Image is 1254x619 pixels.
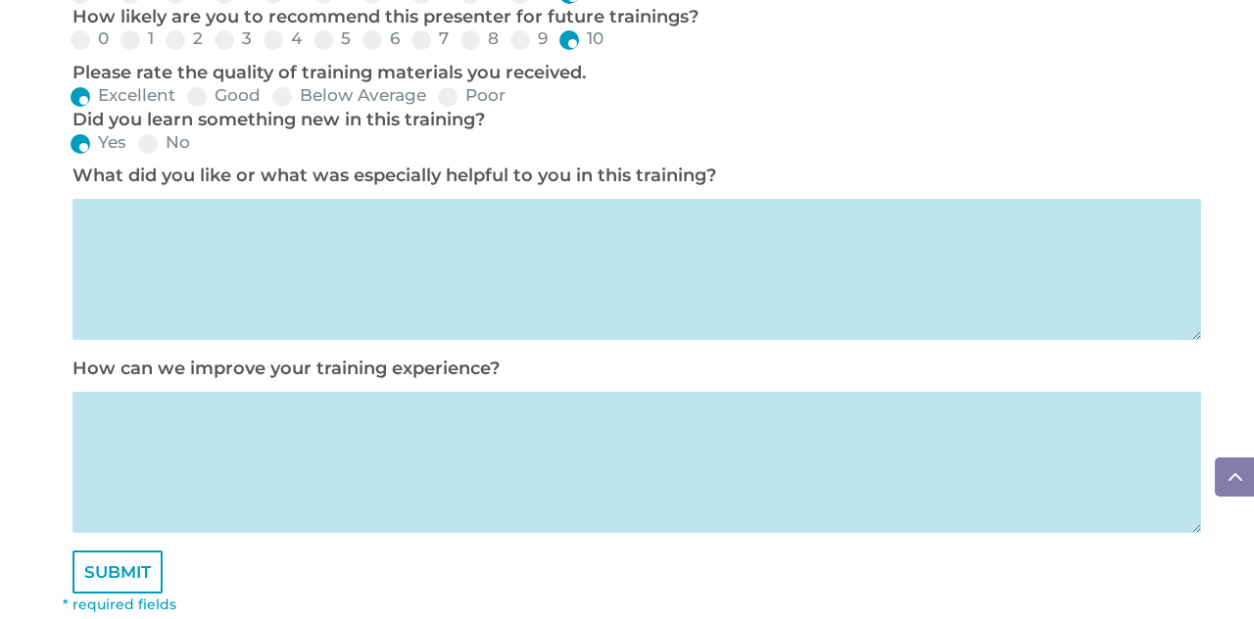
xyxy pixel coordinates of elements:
label: 9 [510,30,548,47]
label: Below Average [272,87,426,104]
label: 10 [559,30,603,47]
label: Good [187,87,261,104]
p: How likely are you to recommend this presenter for future trainings? [72,6,1191,29]
input: SUBMIT [72,550,163,594]
p: Please rate the quality of training materials you received. [72,62,1191,85]
label: 3 [215,30,252,47]
label: Excellent [71,87,175,104]
label: 6 [362,30,400,47]
label: 7 [411,30,449,47]
label: 2 [166,30,203,47]
label: What did you like or what was especially helpful to you in this training? [72,165,716,186]
label: Yes [71,134,126,151]
p: Did you learn something new in this training? [72,109,1191,132]
label: 1 [121,30,154,47]
font: * required fields [63,595,176,613]
label: How can we improve your training experience? [72,357,500,379]
label: Poor [438,87,506,104]
label: 4 [264,30,302,47]
label: 8 [460,30,499,47]
label: 5 [313,30,351,47]
label: No [138,134,190,151]
label: 0 [71,30,109,47]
